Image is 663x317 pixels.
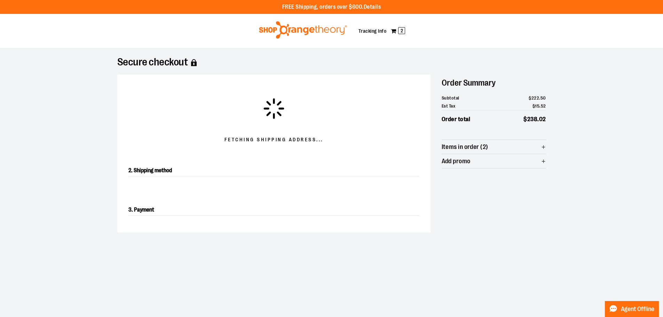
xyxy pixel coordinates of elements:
[537,116,539,122] span: .
[605,301,659,317] button: Agent Offline
[527,116,538,122] span: 238
[523,116,527,122] span: $
[128,204,419,216] h2: 3. Payment
[128,165,419,176] h2: 2. Shipping method
[442,158,471,165] span: Add promo
[541,103,546,109] span: 52
[398,27,405,34] span: 2
[539,116,546,122] span: 02
[282,3,381,11] p: FREE Shipping, orders over $600.
[532,103,535,109] span: $
[442,154,546,168] button: Add promo
[364,4,381,10] a: Details
[442,140,546,154] button: Items in order (2)
[535,103,539,109] span: 15
[539,95,540,101] span: .
[529,95,531,101] span: $
[442,74,546,91] h2: Order Summary
[358,28,387,34] a: Tracking Info
[540,95,546,101] span: 50
[621,306,654,312] span: Agent Offline
[442,144,488,150] span: Items in order (2)
[531,95,539,101] span: 222
[442,103,456,110] span: Est Tax
[258,21,348,39] img: Shop Orangetheory
[442,115,471,124] span: Order total
[442,95,459,102] span: Subtotal
[117,59,546,66] h1: Secure checkout
[224,136,323,143] span: Fetching Shipping address...
[539,103,541,109] span: .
